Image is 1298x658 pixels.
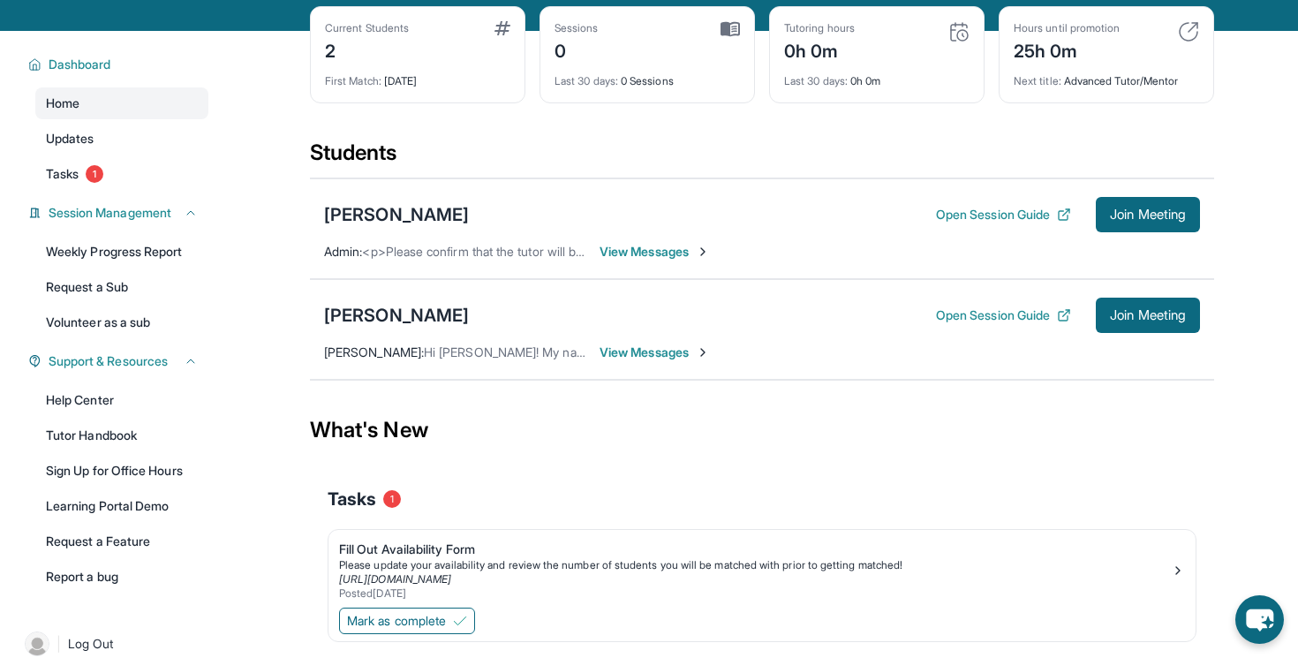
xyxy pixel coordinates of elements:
[1096,298,1200,333] button: Join Meeting
[339,586,1171,601] div: Posted [DATE]
[35,490,208,522] a: Learning Portal Demo
[35,420,208,451] a: Tutor Handbook
[324,244,362,259] span: Admin :
[339,541,1171,558] div: Fill Out Availability Form
[35,236,208,268] a: Weekly Progress Report
[324,202,469,227] div: [PERSON_NAME]
[328,487,376,511] span: Tasks
[1014,21,1120,35] div: Hours until promotion
[555,21,599,35] div: Sessions
[1014,35,1120,64] div: 25h 0m
[49,56,111,73] span: Dashboard
[46,95,79,112] span: Home
[784,74,848,87] span: Last 30 days :
[324,303,469,328] div: [PERSON_NAME]
[339,608,475,634] button: Mark as complete
[35,306,208,338] a: Volunteer as a sub
[555,35,599,64] div: 0
[1014,64,1199,88] div: Advanced Tutor/Mentor
[35,87,208,119] a: Home
[35,455,208,487] a: Sign Up for Office Hours
[35,158,208,190] a: Tasks1
[57,633,61,654] span: |
[555,74,618,87] span: Last 30 days :
[696,345,710,359] img: Chevron-Right
[339,558,1171,572] div: Please update your availability and review the number of students you will be matched with prior ...
[49,204,171,222] span: Session Management
[1014,74,1061,87] span: Next title :
[936,206,1071,223] button: Open Session Guide
[600,344,710,361] span: View Messages
[42,56,198,73] button: Dashboard
[494,21,510,35] img: card
[35,384,208,416] a: Help Center
[310,391,1214,469] div: What's New
[325,74,381,87] span: First Match :
[25,632,49,656] img: user-img
[339,572,451,586] a: [URL][DOMAIN_NAME]
[1178,21,1199,42] img: card
[1110,209,1186,220] span: Join Meeting
[35,561,208,593] a: Report a bug
[555,64,740,88] div: 0 Sessions
[362,244,1000,259] span: <p>Please confirm that the tutor will be able to attend your first assigned meeting time before j...
[936,306,1071,324] button: Open Session Guide
[324,344,424,359] span: [PERSON_NAME] :
[325,35,409,64] div: 2
[310,139,1214,178] div: Students
[49,352,168,370] span: Support & Resources
[42,204,198,222] button: Session Management
[721,21,740,37] img: card
[696,245,710,259] img: Chevron-Right
[68,635,114,653] span: Log Out
[42,352,198,370] button: Support & Resources
[325,64,510,88] div: [DATE]
[784,35,855,64] div: 0h 0m
[784,21,855,35] div: Tutoring hours
[1235,595,1284,644] button: chat-button
[46,165,79,183] span: Tasks
[328,530,1196,604] a: Fill Out Availability FormPlease update your availability and review the number of students you w...
[453,614,467,628] img: Mark as complete
[948,21,970,42] img: card
[46,130,94,147] span: Updates
[35,271,208,303] a: Request a Sub
[600,243,710,261] span: View Messages
[784,64,970,88] div: 0h 0m
[1096,197,1200,232] button: Join Meeting
[325,21,409,35] div: Current Students
[86,165,103,183] span: 1
[35,526,208,557] a: Request a Feature
[347,612,446,630] span: Mark as complete
[383,490,401,508] span: 1
[35,123,208,155] a: Updates
[1110,310,1186,321] span: Join Meeting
